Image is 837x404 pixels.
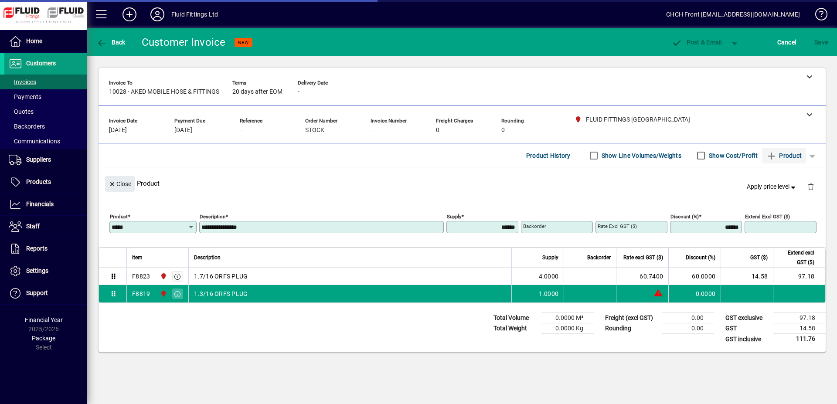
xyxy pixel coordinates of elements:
a: Suppliers [4,149,87,171]
span: 10028 - AKED MOBILE HOSE & FITTINGS [109,88,219,95]
a: Products [4,171,87,193]
td: GST exclusive [721,313,773,323]
a: Backorders [4,119,87,134]
span: Suppliers [26,156,51,163]
span: Item [132,253,143,262]
span: 1.0000 [539,289,559,298]
td: Total Weight [489,323,541,334]
button: Close [105,176,135,192]
span: [DATE] [174,127,192,134]
td: Rounding [601,323,662,334]
app-page-header-button: Close [103,180,137,187]
button: Profile [143,7,171,22]
span: Cancel [777,35,796,49]
span: FLUID FITTINGS CHRISTCHURCH [158,289,168,299]
mat-label: Backorder [523,223,546,229]
span: Package [32,335,55,342]
mat-label: Description [200,214,225,220]
span: 1.3/16 ORFS PLUG [194,289,248,298]
span: Rate excl GST ($) [623,253,663,262]
span: P [687,39,691,46]
span: Back [96,39,126,46]
span: GST ($) [750,253,768,262]
a: Reports [4,238,87,260]
a: Settings [4,260,87,282]
div: 60.7400 [622,272,663,281]
span: Communications [9,138,60,145]
a: Invoices [4,75,87,89]
span: Financials [26,200,54,207]
span: Quotes [9,108,34,115]
span: ost & Email [671,39,722,46]
app-page-header-button: Back [87,34,135,50]
span: Reports [26,245,48,252]
div: F8823 [132,272,150,281]
span: 20 days after EOM [232,88,282,95]
div: Fluid Fittings Ltd [171,7,218,21]
span: Staff [26,223,40,230]
span: - [298,88,299,95]
button: Apply price level [743,179,801,195]
a: Support [4,282,87,304]
mat-label: Discount (%) [670,214,699,220]
td: 0.00 [662,313,714,323]
td: Total Volume [489,313,541,323]
span: STOCK [305,127,324,134]
span: ave [814,35,828,49]
td: Freight (excl GST) [601,313,662,323]
span: Discount (%) [686,253,715,262]
span: - [371,127,372,134]
div: Product [99,167,826,199]
td: 97.18 [773,268,825,285]
span: Home [26,37,42,44]
span: Backorder [587,253,611,262]
button: Save [812,34,830,50]
td: 0.0000 M³ [541,313,594,323]
div: Customer Invoice [142,35,226,49]
button: Back [94,34,128,50]
span: Extend excl GST ($) [779,248,814,267]
span: Supply [542,253,558,262]
td: 0.0000 Kg [541,323,594,334]
app-page-header-button: Delete [800,183,821,190]
a: Home [4,31,87,52]
span: Support [26,289,48,296]
span: Backorders [9,123,45,130]
a: Financials [4,194,87,215]
span: Settings [26,267,48,274]
mat-label: Rate excl GST ($) [598,223,637,229]
span: [DATE] [109,127,127,134]
mat-label: Extend excl GST ($) [745,214,790,220]
label: Show Cost/Profit [707,151,758,160]
span: Product [766,149,802,163]
span: Product History [526,149,571,163]
a: Staff [4,216,87,238]
td: 14.58 [721,268,773,285]
span: Financial Year [25,316,63,323]
a: Knowledge Base [809,2,826,30]
span: 4.0000 [539,272,559,281]
td: 60.0000 [668,268,721,285]
div: F8819 [132,289,150,298]
button: Post & Email [667,34,726,50]
td: 97.18 [773,313,826,323]
button: Add [116,7,143,22]
a: Payments [4,89,87,104]
span: 1.7/16 ORFS PLUG [194,272,248,281]
button: Delete [800,176,821,197]
span: - [240,127,242,134]
td: 14.58 [773,323,826,334]
span: Close [109,177,131,191]
td: GST [721,323,773,334]
mat-label: Product [110,214,128,220]
td: 0.0000 [668,285,721,302]
span: Invoices [9,78,36,85]
span: FLUID FITTINGS CHRISTCHURCH [158,272,168,281]
span: S [814,39,818,46]
span: Description [194,253,221,262]
span: Apply price level [747,182,797,191]
div: CHCH Front [EMAIL_ADDRESS][DOMAIN_NAME] [666,7,800,21]
span: Payments [9,93,41,100]
mat-label: Supply [447,214,461,220]
span: 0 [501,127,505,134]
